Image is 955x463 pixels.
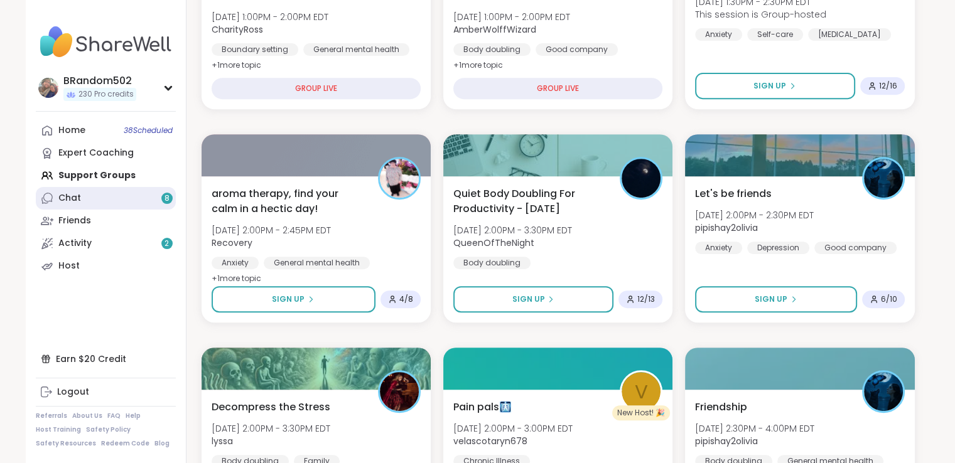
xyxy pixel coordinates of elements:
[399,294,413,304] span: 4 / 8
[212,257,259,269] div: Anxiety
[879,81,897,91] span: 12 / 16
[126,412,141,420] a: Help
[165,238,169,249] span: 2
[453,23,536,36] b: AmberWolffWizard
[212,23,263,36] b: CharityRoss
[36,412,67,420] a: Referrals
[747,242,809,254] div: Depression
[38,78,58,98] img: BRandom502
[695,28,742,41] div: Anxiety
[635,377,648,407] span: v
[695,186,772,201] span: Let's be friends
[36,232,176,255] a: Activity2
[814,242,897,254] div: Good company
[212,237,252,249] b: Recovery
[808,28,891,41] div: [MEDICAL_DATA]
[453,11,570,23] span: [DATE] 1:00PM - 2:00PM EDT
[864,372,903,411] img: pipishay2olivia
[380,159,419,198] img: Recovery
[695,209,814,221] span: [DATE] 2:00PM - 2:30PM EDT
[36,119,176,142] a: Home38Scheduled
[695,422,814,435] span: [DATE] 2:30PM - 4:00PM EDT
[212,43,298,56] div: Boundary setting
[36,20,176,64] img: ShareWell Nav Logo
[695,221,758,234] b: pipishay2olivia
[58,237,92,250] div: Activity
[453,400,512,415] span: Pain pals🩻
[58,124,85,137] div: Home
[36,348,176,370] div: Earn $20 Credit
[753,80,786,92] span: Sign Up
[881,294,897,304] span: 6 / 10
[212,11,328,23] span: [DATE] 1:00PM - 2:00PM EDT
[36,142,176,164] a: Expert Coaching
[212,78,421,99] div: GROUP LIVE
[272,294,305,305] span: Sign Up
[695,242,742,254] div: Anxiety
[637,294,655,304] span: 12 / 13
[453,43,531,56] div: Body doubling
[78,89,134,100] span: 230 Pro credits
[453,286,613,312] button: Sign Up
[212,422,330,435] span: [DATE] 2:00PM - 3:30PM EDT
[453,435,527,447] b: velascotaryn678
[755,294,787,305] span: Sign Up
[58,215,91,227] div: Friends
[58,147,134,159] div: Expert Coaching
[86,425,131,434] a: Safety Policy
[36,210,176,232] a: Friends
[695,435,758,447] b: pipishay2olivia
[264,257,370,269] div: General mental health
[72,412,102,420] a: About Us
[36,439,96,448] a: Safety Resources
[36,425,81,434] a: Host Training
[165,193,170,204] span: 8
[864,159,903,198] img: pipishay2olivia
[453,257,531,269] div: Body doubling
[124,125,173,136] span: 38 Scheduled
[453,224,572,237] span: [DATE] 2:00PM - 3:30PM EDT
[63,74,136,88] div: BRandom502
[453,422,573,435] span: [DATE] 2:00PM - 3:00PM EDT
[747,28,803,41] div: Self-care
[612,405,670,420] div: New Host! 🎉
[212,224,331,237] span: [DATE] 2:00PM - 2:45PM EDT
[36,255,176,277] a: Host
[101,439,149,448] a: Redeem Code
[58,260,80,272] div: Host
[512,294,544,305] span: Sign Up
[695,286,856,312] button: Sign Up
[212,286,375,312] button: Sign Up
[36,381,176,403] a: Logout
[695,8,826,21] span: This session is Group-hosted
[212,400,330,415] span: Decompress the Stress
[58,192,81,205] div: Chat
[536,43,618,56] div: Good company
[380,372,419,411] img: lyssa
[57,386,89,398] div: Logout
[695,400,747,415] span: Friendship
[154,439,170,448] a: Blog
[36,187,176,210] a: Chat8
[107,412,121,420] a: FAQ
[303,43,409,56] div: General mental health
[212,435,233,447] b: lyssa
[622,159,661,198] img: QueenOfTheNight
[453,186,606,216] span: Quiet Body Doubling For Productivity - [DATE]
[453,78,662,99] div: GROUP LIVE
[695,73,855,99] button: Sign Up
[453,237,534,249] b: QueenOfTheNight
[212,186,364,216] span: aroma therapy, find your calm in a hectic day!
